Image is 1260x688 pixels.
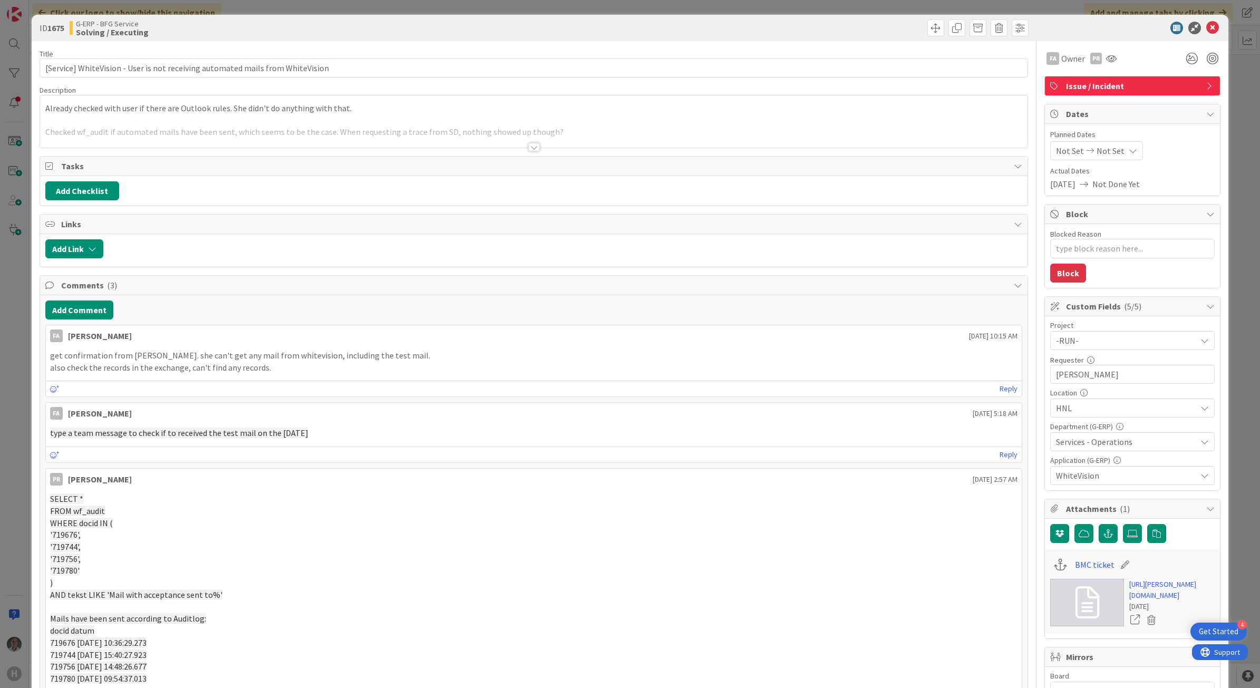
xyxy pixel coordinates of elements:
[50,330,63,342] div: FA
[68,473,132,486] div: [PERSON_NAME]
[40,22,64,34] span: ID
[1050,166,1215,177] span: Actual Dates
[1050,129,1215,140] span: Planned Dates
[1050,457,1215,464] div: Application (G-ERP)
[50,473,63,486] div: PR
[50,350,1018,362] p: get confirmation from [PERSON_NAME]. she can't get any mail from whitevision, including the test ...
[1124,301,1141,312] span: ( 5/5 )
[1000,448,1017,461] a: Reply
[50,362,1018,374] p: also check the records in the exchange, can't find any records.
[45,181,119,200] button: Add Checklist
[1129,613,1141,627] a: Open
[50,577,53,588] span: )
[45,301,113,319] button: Add Comment
[68,330,132,342] div: [PERSON_NAME]
[1097,144,1125,157] span: Not Set
[1056,402,1196,414] span: HNL
[50,673,147,684] span: 719780 [DATE] 09:54:37.013
[1061,52,1085,65] span: Owner
[50,650,147,660] span: 719744 [DATE] 15:40:27.923
[1190,623,1247,641] div: Open Get Started checklist, remaining modules: 4
[1075,558,1114,571] a: BMC ticket
[1066,300,1201,313] span: Custom Fields
[50,637,147,648] span: 719676 [DATE] 10:36:29.273
[1129,601,1215,612] div: [DATE]
[1120,503,1130,514] span: ( 1 )
[50,506,105,516] span: FROM wf_audit
[40,49,53,59] label: Title
[50,613,206,624] span: Mails have been sent according to Auditlog:
[1050,264,1086,283] button: Block
[50,589,222,600] span: AND tekst LIKE 'Mail with acceptance sent to%'
[1066,108,1201,120] span: Dates
[107,280,117,290] span: ( 3 )
[40,59,1029,77] input: type card name here...
[1129,579,1215,601] a: [URL][PERSON_NAME][DOMAIN_NAME]
[1066,651,1201,663] span: Mirrors
[61,218,1009,230] span: Links
[1050,355,1084,365] label: Requester
[76,20,149,28] span: G-ERP - BFG Service
[1050,672,1069,680] span: Board
[50,541,81,552] span: '719744',
[22,2,48,14] span: Support
[50,493,83,504] span: SELECT *
[1090,53,1102,64] div: PR
[1056,333,1191,348] span: -RUN-
[50,529,81,540] span: '719676',
[1050,322,1215,329] div: Project
[50,428,308,438] span: type a team message to check if to received the test mail on the [DATE]
[50,661,147,672] span: 719756 [DATE] 14:48:26.677
[50,625,94,636] span: docid datum
[45,239,103,258] button: Add Link
[1046,52,1059,65] div: FA
[61,279,1009,292] span: Comments
[1050,229,1101,239] label: Blocked Reason
[50,407,63,420] div: FA
[973,474,1017,485] span: [DATE] 2:57 AM
[1050,389,1215,396] div: Location
[47,23,64,33] b: 1675
[1050,178,1075,190] span: [DATE]
[1237,620,1247,629] div: 4
[1050,423,1215,430] div: Department (G-ERP)
[50,565,80,576] span: '719780'
[1056,469,1196,482] span: WhiteVision
[1056,435,1196,448] span: Services - Operations
[68,407,132,420] div: [PERSON_NAME]
[1000,382,1017,395] a: Reply
[1066,208,1201,220] span: Block
[45,102,1023,114] p: Already checked with user if there are Outlook rules. She didn't do anything with that.
[973,408,1017,419] span: [DATE] 5:18 AM
[1056,144,1084,157] span: Not Set
[40,85,76,95] span: Description
[50,554,81,564] span: '719756',
[1092,178,1140,190] span: Not Done Yet
[1066,502,1201,515] span: Attachments
[1199,626,1238,637] div: Get Started
[50,518,113,528] span: WHERE docid IN (
[969,331,1017,342] span: [DATE] 10:15 AM
[61,160,1009,172] span: Tasks
[1066,80,1201,92] span: Issue / Incident
[76,28,149,36] b: Solving / Executing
